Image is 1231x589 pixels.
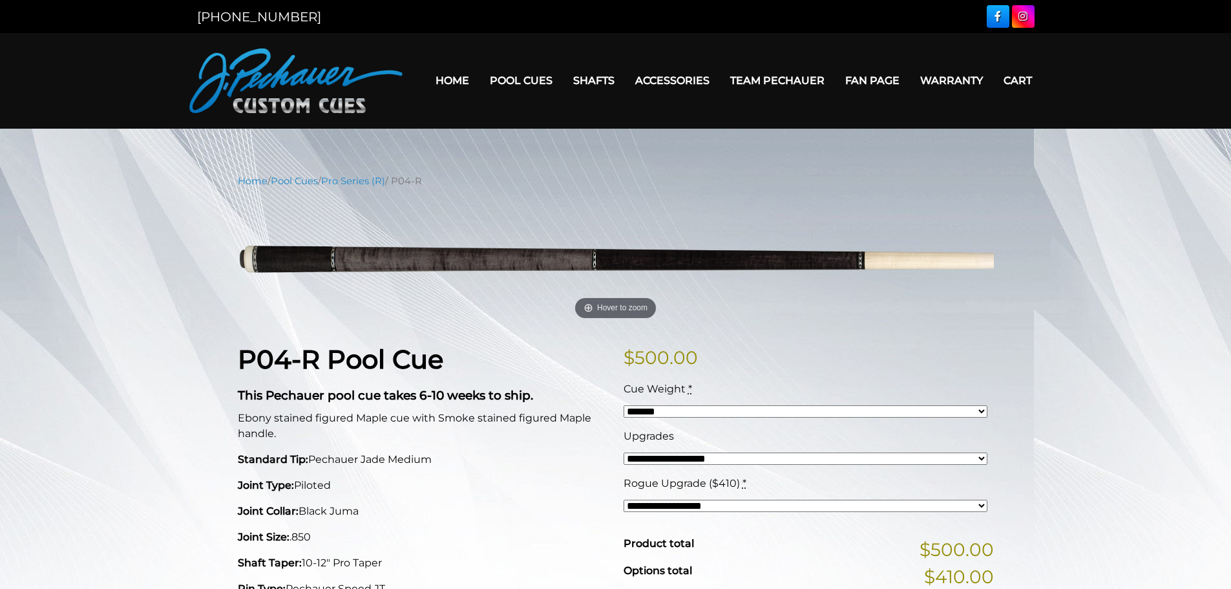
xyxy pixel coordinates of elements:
[238,531,289,543] strong: Joint Size:
[238,555,608,571] p: 10-12" Pro Taper
[479,64,563,97] a: Pool Cues
[993,64,1042,97] a: Cart
[238,343,443,375] strong: P04-R Pool Cue
[563,64,625,97] a: Shafts
[624,477,740,489] span: Rogue Upgrade ($410)
[624,383,686,395] span: Cue Weight
[238,175,268,187] a: Home
[624,430,674,442] span: Upgrades
[238,557,302,569] strong: Shaft Taper:
[271,175,318,187] a: Pool Cues
[238,504,608,519] p: Black Juma
[624,537,694,550] span: Product total
[238,198,994,324] a: Hover to zoom
[238,198,994,324] img: P04-N.png
[189,48,403,113] img: Pechauer Custom Cues
[624,347,698,369] bdi: 500.00
[425,64,479,97] a: Home
[238,530,608,545] p: .850
[625,64,720,97] a: Accessories
[238,453,308,466] strong: Standard Tip:
[688,383,692,395] abbr: required
[238,388,533,403] strong: This Pechauer pool cue takes 6-10 weeks to ship.
[238,479,294,491] strong: Joint Type:
[321,175,385,187] a: Pro Series (R)
[624,564,692,577] span: Options total
[238,452,608,467] p: Pechauer Jade Medium
[910,64,993,97] a: Warranty
[624,347,635,369] span: $
[238,411,608,442] p: Ebony stained figured Maple cue with Smoke stained figured Maple handle.
[238,478,608,493] p: Piloted
[920,536,994,563] span: $500.00
[238,505,299,517] strong: Joint Collar:
[835,64,910,97] a: Fan Page
[238,174,994,188] nav: Breadcrumb
[197,9,321,25] a: [PHONE_NUMBER]
[742,477,746,489] abbr: required
[720,64,835,97] a: Team Pechauer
